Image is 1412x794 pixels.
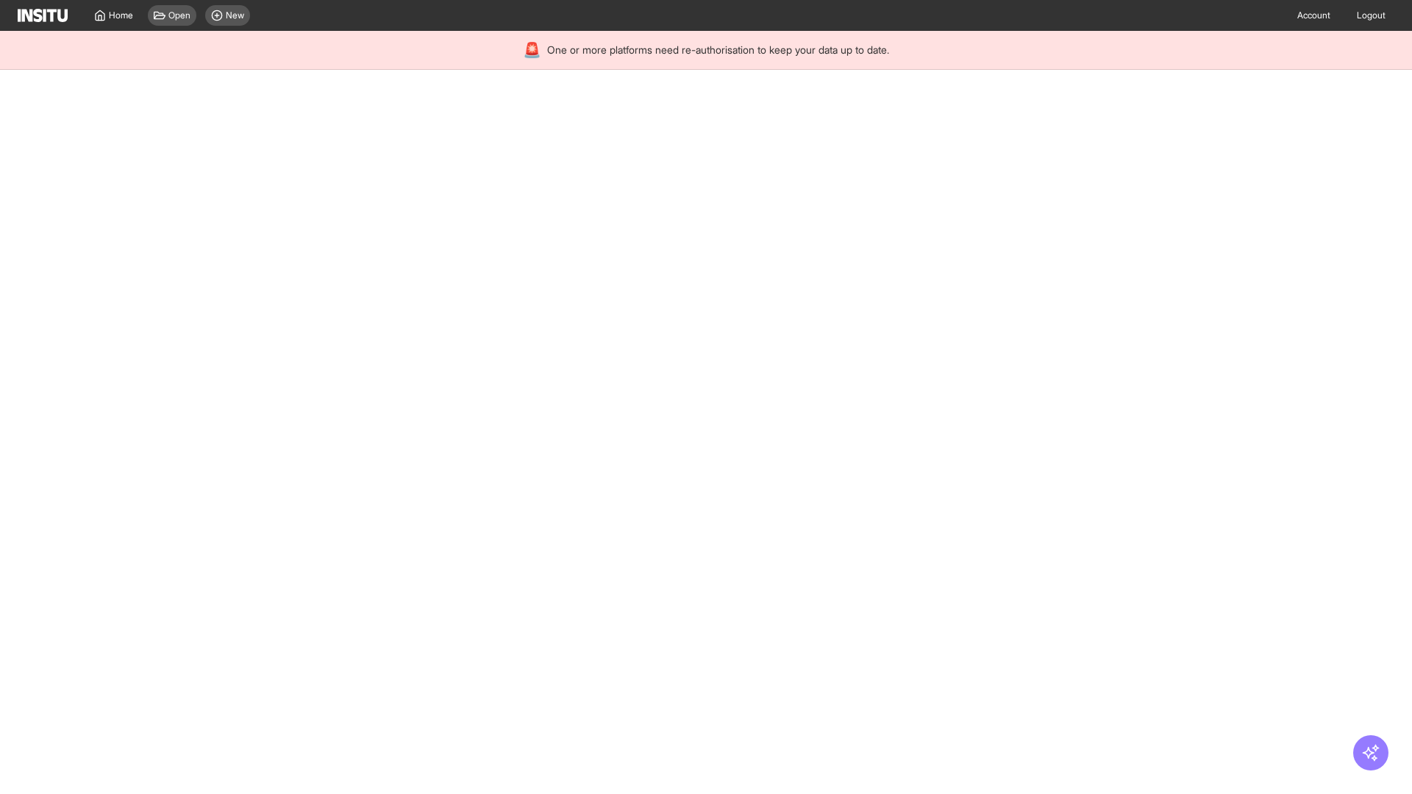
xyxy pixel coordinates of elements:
[547,43,889,57] span: One or more platforms need re-authorisation to keep your data up to date.
[168,10,190,21] span: Open
[109,10,133,21] span: Home
[523,40,541,60] div: 🚨
[18,9,68,22] img: Logo
[226,10,244,21] span: New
